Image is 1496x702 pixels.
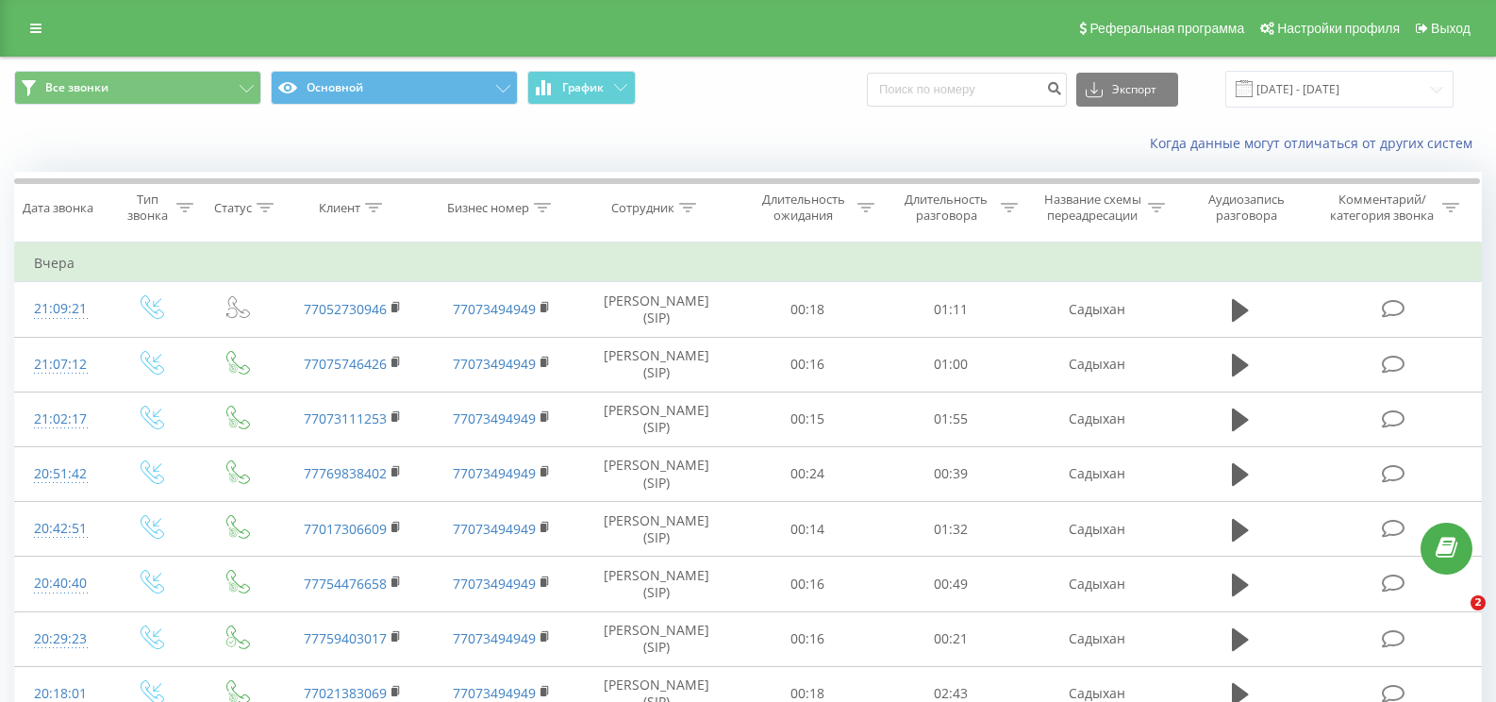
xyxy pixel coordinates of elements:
[15,244,1482,282] td: Вчера
[34,621,88,658] div: 20:29:23
[879,557,1022,611] td: 00:49
[879,282,1022,337] td: 01:11
[1432,595,1477,641] iframe: Intercom live chat
[1022,557,1172,611] td: Садыхан
[576,337,737,392] td: [PERSON_NAME] (SIP)
[453,464,536,482] a: 77073494949
[14,71,261,105] button: Все звонки
[304,684,387,702] a: 77021383069
[1022,502,1172,557] td: Садыхан
[453,409,536,427] a: 77073494949
[1150,134,1482,152] a: Когда данные могут отличаться от других систем
[879,337,1022,392] td: 01:00
[879,392,1022,446] td: 01:55
[45,80,108,95] span: Все звонки
[1089,21,1244,36] span: Реферальная программа
[23,200,93,216] div: Дата звонка
[304,300,387,318] a: 77052730946
[879,502,1022,557] td: 01:32
[576,282,737,337] td: [PERSON_NAME] (SIP)
[453,300,536,318] a: 77073494949
[123,192,171,224] div: Тип звонка
[34,456,88,493] div: 20:51:42
[576,557,737,611] td: [PERSON_NAME] (SIP)
[562,81,604,94] span: График
[1327,192,1438,224] div: Комментарий/категория звонка
[304,355,387,373] a: 77075746426
[319,200,360,216] div: Клиент
[1431,21,1471,36] span: Выход
[1022,611,1172,666] td: Садыхан
[867,73,1067,107] input: Поиск по номеру
[453,684,536,702] a: 77073494949
[1471,595,1486,610] span: 2
[214,200,252,216] div: Статус
[453,355,536,373] a: 77073494949
[34,510,88,547] div: 20:42:51
[1022,337,1172,392] td: Садыхан
[737,446,880,501] td: 00:24
[737,557,880,611] td: 00:16
[447,200,529,216] div: Бизнес номер
[304,575,387,593] a: 77754476658
[1188,192,1305,224] div: Аудиозапись разговора
[1076,73,1178,107] button: Экспорт
[737,337,880,392] td: 00:16
[896,192,996,224] div: Длительность разговора
[527,71,636,105] button: График
[737,502,880,557] td: 00:14
[304,464,387,482] a: 77769838402
[737,611,880,666] td: 00:16
[304,629,387,647] a: 77759403017
[737,282,880,337] td: 00:18
[34,346,88,383] div: 21:07:12
[304,520,387,538] a: 77017306609
[453,520,536,538] a: 77073494949
[1022,392,1172,446] td: Садыхан
[34,291,88,327] div: 21:09:21
[1022,446,1172,501] td: Садыхан
[879,446,1022,501] td: 00:39
[754,192,854,224] div: Длительность ожидания
[453,629,536,647] a: 77073494949
[576,446,737,501] td: [PERSON_NAME] (SIP)
[576,611,737,666] td: [PERSON_NAME] (SIP)
[34,565,88,602] div: 20:40:40
[1277,21,1400,36] span: Настройки профиля
[576,502,737,557] td: [PERSON_NAME] (SIP)
[879,611,1022,666] td: 00:21
[34,401,88,438] div: 21:02:17
[1022,282,1172,337] td: Садыхан
[271,71,518,105] button: Основной
[576,392,737,446] td: [PERSON_NAME] (SIP)
[1042,192,1143,224] div: Название схемы переадресации
[453,575,536,593] a: 77073494949
[611,200,674,216] div: Сотрудник
[304,409,387,427] a: 77073111253
[737,392,880,446] td: 00:15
